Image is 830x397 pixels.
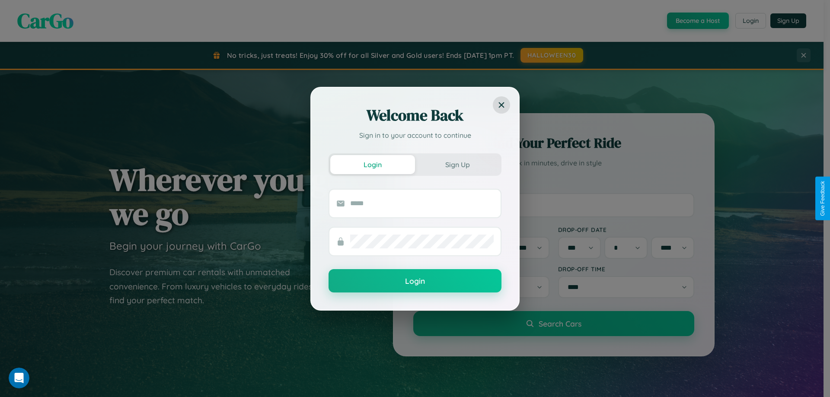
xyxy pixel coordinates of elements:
[329,105,501,126] h2: Welcome Back
[329,269,501,292] button: Login
[415,155,500,174] button: Sign Up
[330,155,415,174] button: Login
[329,130,501,140] p: Sign in to your account to continue
[820,181,826,216] div: Give Feedback
[9,368,29,388] iframe: Intercom live chat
